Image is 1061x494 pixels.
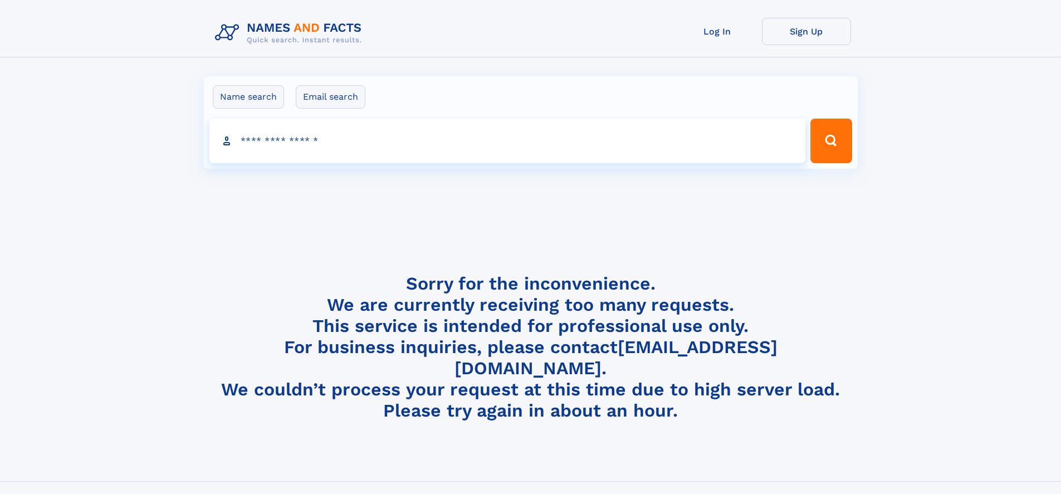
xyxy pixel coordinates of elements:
[762,18,851,45] a: Sign Up
[209,119,806,163] input: search input
[810,119,852,163] button: Search Button
[673,18,762,45] a: Log In
[296,85,365,109] label: Email search
[213,85,284,109] label: Name search
[454,336,778,379] a: [EMAIL_ADDRESS][DOMAIN_NAME]
[211,273,851,422] h4: Sorry for the inconvenience. We are currently receiving too many requests. This service is intend...
[211,18,371,48] img: Logo Names and Facts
